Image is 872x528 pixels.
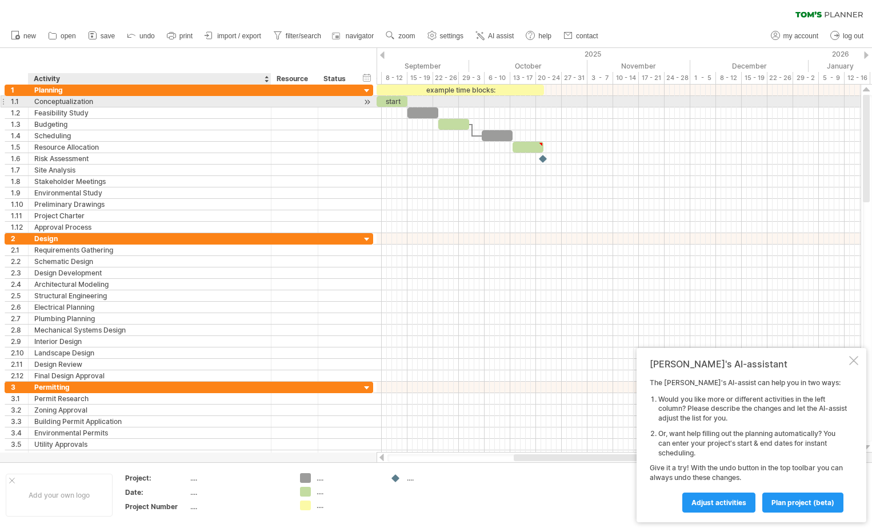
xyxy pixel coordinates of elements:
[716,72,742,84] div: 8 - 12
[587,72,613,84] div: 3 - 7
[34,313,265,324] div: Plumbing Planning
[34,153,265,164] div: Risk Assessment
[561,29,602,43] a: contact
[819,72,845,84] div: 5 - 9
[11,450,28,461] div: 3.6
[658,395,847,423] li: Would you like more or different activities in the left column? Please describe the changes and l...
[11,325,28,335] div: 2.8
[34,267,265,278] div: Design Development
[576,32,598,40] span: contact
[523,29,555,43] a: help
[317,487,379,497] div: ....
[383,29,418,43] a: zoom
[34,416,265,427] div: Building Permit Application
[34,405,265,415] div: Zoning Approval
[190,473,286,483] div: ....
[34,325,265,335] div: Mechanical Systems Design
[11,245,28,255] div: 2.1
[11,359,28,370] div: 2.11
[11,176,28,187] div: 1.8
[11,405,28,415] div: 3.2
[34,142,265,153] div: Resource Allocation
[34,119,265,130] div: Budgeting
[34,233,265,244] div: Design
[433,72,459,84] div: 22 - 26
[845,72,870,84] div: 12 - 16
[665,72,690,84] div: 24 - 28
[34,187,265,198] div: Environmental Study
[11,222,28,233] div: 1.12
[510,72,536,84] div: 13 - 17
[377,85,544,95] div: example time blocks:
[650,358,847,370] div: [PERSON_NAME]'s AI-assistant
[407,72,433,84] div: 15 - 19
[34,382,265,393] div: Permitting
[85,29,118,43] a: save
[587,60,690,72] div: November 2025
[34,210,265,221] div: Project Charter
[783,32,818,40] span: my account
[139,32,155,40] span: undo
[34,176,265,187] div: Stakeholder Meetings
[827,29,867,43] a: log out
[650,378,847,512] div: The [PERSON_NAME]'s AI-assist can help you in two ways: Give it a try! With the undo button in th...
[613,72,639,84] div: 10 - 14
[34,393,265,404] div: Permit Research
[34,165,265,175] div: Site Analysis
[34,245,265,255] div: Requirements Gathering
[771,498,834,507] span: plan project (beta)
[34,336,265,347] div: Interior Design
[793,72,819,84] div: 29 - 2
[11,313,28,324] div: 2.7
[34,256,265,267] div: Schematic Design
[377,96,407,107] div: start
[217,32,261,40] span: import / export
[382,72,407,84] div: 8 - 12
[34,199,265,210] div: Preliminary Drawings
[398,32,415,40] span: zoom
[11,290,28,301] div: 2.5
[536,72,562,84] div: 20 - 24
[11,302,28,313] div: 2.6
[425,29,467,43] a: settings
[164,29,196,43] a: print
[34,359,265,370] div: Design Review
[11,382,28,393] div: 3
[11,165,28,175] div: 1.7
[762,493,843,513] a: plan project (beta)
[356,60,469,72] div: September 2025
[11,210,28,221] div: 1.11
[190,487,286,497] div: ....
[61,32,76,40] span: open
[639,72,665,84] div: 17 - 21
[440,32,463,40] span: settings
[125,502,188,511] div: Project Number
[317,501,379,510] div: ....
[124,29,158,43] a: undo
[34,73,265,85] div: Activity
[562,72,587,84] div: 27 - 31
[8,29,39,43] a: new
[330,29,377,43] a: navigator
[485,72,510,84] div: 6 - 10
[34,302,265,313] div: Electrical Planning
[34,450,265,461] div: Health and Safety Permits
[538,32,551,40] span: help
[34,222,265,233] div: Approval Process
[125,487,188,497] div: Date:
[34,130,265,141] div: Scheduling
[125,473,188,483] div: Project:
[202,29,265,43] a: import / export
[11,347,28,358] div: 2.10
[11,279,28,290] div: 2.4
[11,119,28,130] div: 1.3
[459,72,485,84] div: 29 - 3
[277,73,311,85] div: Resource
[11,199,28,210] div: 1.10
[317,473,379,483] div: ....
[11,233,28,244] div: 2
[11,336,28,347] div: 2.9
[768,29,822,43] a: my account
[179,32,193,40] span: print
[190,502,286,511] div: ....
